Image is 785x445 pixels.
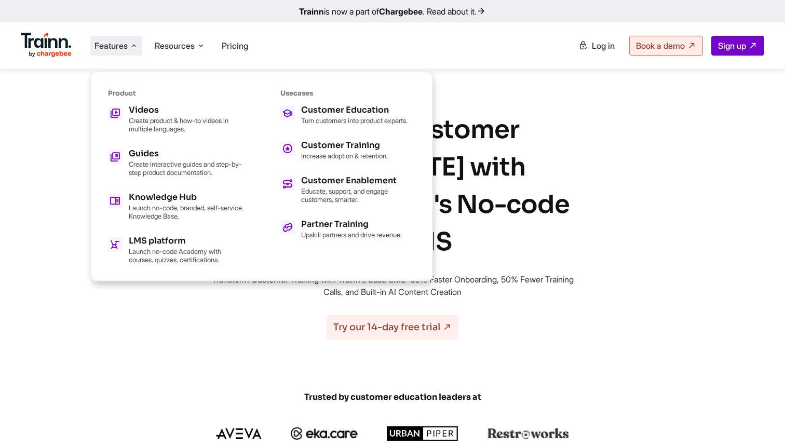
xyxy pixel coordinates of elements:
p: Upskill partners and drive revenue. [301,231,402,239]
b: Trainn [299,6,324,17]
img: restroworks logo [488,428,569,439]
img: Trainn Logo [21,33,72,58]
h5: Partner Training [301,220,402,228]
span: Resources [155,40,195,51]
img: aveva logo [216,428,262,439]
a: Customer Education Turn customers into product experts. [280,106,415,125]
h6: Product [108,89,243,98]
h5: Customer Training [301,141,388,150]
a: Try our 14-day free trial [327,315,458,340]
span: Book a demo [636,41,685,51]
a: Videos Create product & how-to videos in multiple languages. [108,106,243,133]
h5: Customer Enablement [301,177,415,185]
p: Educate, support, and engage customers, smarter. [301,187,415,204]
a: Sign up [711,36,764,56]
a: LMS platform Launch no-code Academy with courses, quizzes, certifications. [108,237,243,264]
p: Increase adoption & retention. [301,152,388,160]
h5: LMS platform [129,237,243,245]
a: Book a demo [629,36,703,56]
p: Create interactive guides and step-by-step product documentation. [129,160,243,177]
img: ekacare logo [291,427,358,440]
iframe: Chat Widget [733,395,785,445]
img: urbanpiper logo [387,426,458,441]
h5: Customer Education [301,106,408,114]
h5: Videos [129,106,243,114]
a: Guides Create interactive guides and step-by-step product documentation. [108,150,243,177]
p: Transform Customer Training with Trainn's SaaS LMS: 60% Faster Onboarding, 50% Fewer Training Cal... [206,273,579,298]
span: Sign up [718,41,746,51]
a: Knowledge Hub Launch no-code, branded, self-service Knowledge Base. [108,193,243,220]
a: Pricing [222,41,248,51]
p: Launch no-code, branded, self-service Knowledge Base. [129,204,243,220]
h6: Usecases [280,89,415,98]
a: Partner Training Upskill partners and drive revenue. [280,220,415,239]
a: Customer Training Increase adoption & retention. [280,141,415,160]
p: Create product & how-to videos in multiple languages. [129,116,243,133]
p: Turn customers into product experts. [301,116,408,125]
span: Trusted by customer education leaders at [143,392,642,403]
b: Chargebee [379,6,423,17]
a: Log in [572,36,621,55]
h5: Knowledge Hub [129,193,243,201]
span: Features [94,40,128,51]
a: Customer Enablement Educate, support, and engage customers, smarter. [280,177,415,204]
span: Log in [592,41,615,51]
p: Launch no-code Academy with courses, quizzes, certifications. [129,247,243,264]
h5: Guides [129,150,243,158]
